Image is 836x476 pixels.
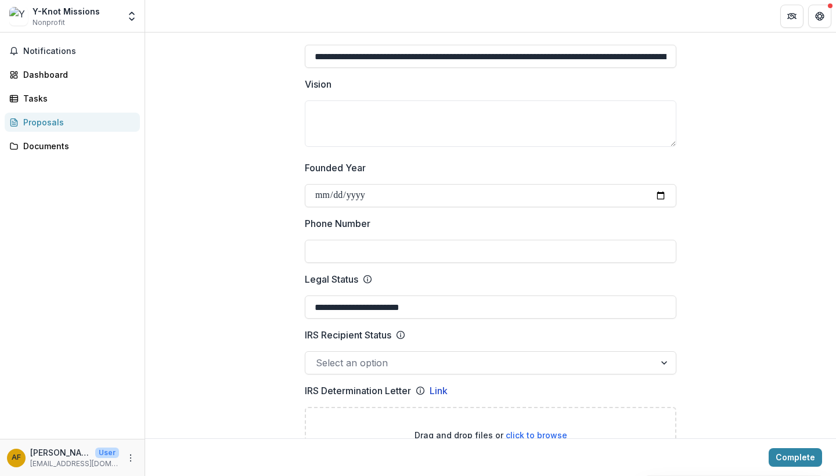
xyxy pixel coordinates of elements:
[30,446,91,459] p: [PERSON_NAME]
[23,92,131,104] div: Tasks
[305,384,411,398] p: IRS Determination Letter
[9,7,28,26] img: Y-Knot Missions
[506,430,567,440] span: click to browse
[769,448,822,467] button: Complete
[808,5,831,28] button: Get Help
[23,116,131,128] div: Proposals
[305,217,370,230] p: Phone Number
[23,46,135,56] span: Notifications
[33,17,65,28] span: Nonprofit
[23,140,131,152] div: Documents
[415,429,567,441] p: Drag and drop files or
[305,272,358,286] p: Legal Status
[23,68,131,81] div: Dashboard
[5,42,140,60] button: Notifications
[30,459,119,469] p: [EMAIL_ADDRESS][DOMAIN_NAME]
[430,384,448,398] a: Link
[305,77,331,91] p: Vision
[12,454,21,461] div: Ava Faria
[305,328,391,342] p: IRS Recipient Status
[780,5,803,28] button: Partners
[5,136,140,156] a: Documents
[33,5,100,17] div: Y-Knot Missions
[5,89,140,108] a: Tasks
[5,65,140,84] a: Dashboard
[124,451,138,465] button: More
[5,113,140,132] a: Proposals
[95,448,119,458] p: User
[305,161,366,175] p: Founded Year
[124,5,140,28] button: Open entity switcher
